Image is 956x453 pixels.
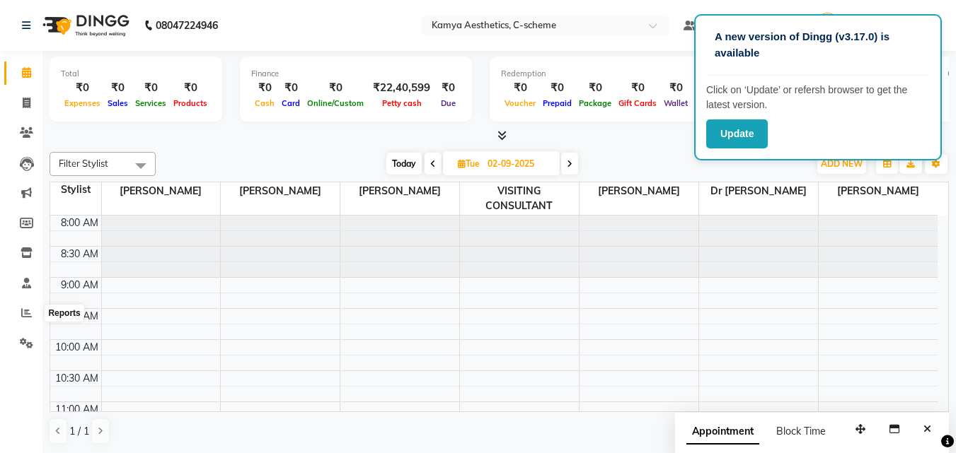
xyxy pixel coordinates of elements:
div: Redemption [501,68,691,80]
span: Tue [454,158,483,169]
span: Wallet [660,98,691,108]
div: Stylist [50,182,101,197]
img: Dr Tanvi Ahmed [815,13,840,37]
span: Online/Custom [304,98,367,108]
div: Finance [251,68,461,80]
span: Card [278,98,304,108]
span: Appointment [686,419,759,445]
span: 1 / 1 [69,424,89,439]
p: Click on ‘Update’ or refersh browser to get the latest version. [706,83,930,112]
span: ADD NEW [821,158,863,169]
div: ₹0 [61,80,104,96]
span: VISITING CONSULTANT [460,182,579,215]
span: Petty cash [379,98,425,108]
button: ADD NEW [817,154,866,174]
div: ₹0 [575,80,615,96]
img: logo [36,6,133,45]
span: [PERSON_NAME] [102,182,221,200]
input: 2025-09-02 [483,153,554,175]
span: [PERSON_NAME] [580,182,698,200]
span: Services [132,98,170,108]
div: 8:00 AM [58,216,101,230]
div: ₹0 [104,80,132,96]
div: ₹0 [436,80,461,96]
button: Close [917,418,938,440]
span: [PERSON_NAME] [340,182,459,200]
span: Today [386,153,422,175]
div: ₹0 [278,80,304,96]
div: Reports [45,305,83,322]
div: 9:00 AM [58,278,101,293]
span: Expenses [61,98,104,108]
div: ₹0 [304,80,367,96]
div: ₹0 [132,80,170,96]
div: ₹0 [539,80,575,96]
span: Package [575,98,615,108]
span: [PERSON_NAME] [221,182,340,200]
div: ₹0 [501,80,539,96]
div: ₹0 [251,80,278,96]
b: 08047224946 [156,6,218,45]
p: A new version of Dingg (v3.17.0) is available [715,29,921,61]
span: Voucher [501,98,539,108]
div: 10:30 AM [52,371,101,386]
span: Prepaid [539,98,575,108]
div: ₹22,40,599 [367,80,436,96]
span: Products [170,98,211,108]
div: 8:30 AM [58,247,101,261]
span: [PERSON_NAME] [819,182,938,200]
span: Filter Stylist [59,158,108,169]
span: Dr [PERSON_NAME] [699,182,818,200]
span: Due [437,98,459,108]
button: Update [706,119,768,148]
span: Gift Cards [615,98,660,108]
div: ₹0 [660,80,691,96]
span: Sales [104,98,132,108]
span: Cash [251,98,278,108]
div: ₹0 [170,80,211,96]
div: Total [61,68,211,80]
div: ₹0 [615,80,660,96]
div: 11:00 AM [52,402,101,417]
span: Block Time [776,425,826,437]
